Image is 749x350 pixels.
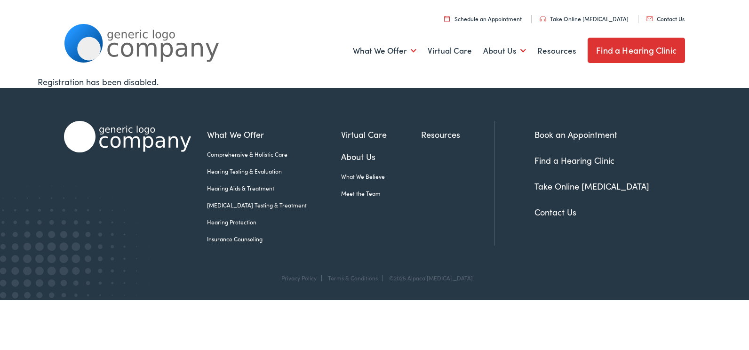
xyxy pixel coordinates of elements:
[540,15,629,23] a: Take Online [MEDICAL_DATA]
[341,128,421,141] a: Virtual Care
[341,150,421,163] a: About Us
[534,128,617,140] a: Book an Appointment
[646,15,685,23] a: Contact Us
[207,235,341,243] a: Insurance Counseling
[534,206,576,218] a: Contact Us
[207,167,341,175] a: Hearing Testing & Evaluation
[207,218,341,226] a: Hearing Protection
[341,172,421,181] a: What We Believe
[444,15,522,23] a: Schedule an Appointment
[421,128,494,141] a: Resources
[483,33,526,68] a: About Us
[207,201,341,209] a: [MEDICAL_DATA] Testing & Treatment
[341,189,421,198] a: Meet the Team
[328,274,378,282] a: Terms & Conditions
[588,38,685,63] a: Find a Hearing Clinic
[537,33,576,68] a: Resources
[428,33,472,68] a: Virtual Care
[207,184,341,192] a: Hearing Aids & Treatment
[281,274,317,282] a: Privacy Policy
[207,128,341,141] a: What We Offer
[540,16,546,22] img: utility icon
[384,275,473,281] div: ©2025 Alpaca [MEDICAL_DATA]
[64,121,191,152] img: Alpaca Audiology
[353,33,416,68] a: What We Offer
[534,154,614,166] a: Find a Hearing Clinic
[534,180,649,192] a: Take Online [MEDICAL_DATA]
[207,150,341,159] a: Comprehensive & Holistic Care
[444,16,450,22] img: utility icon
[38,75,712,88] div: Registration has been disabled.
[646,16,653,21] img: utility icon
